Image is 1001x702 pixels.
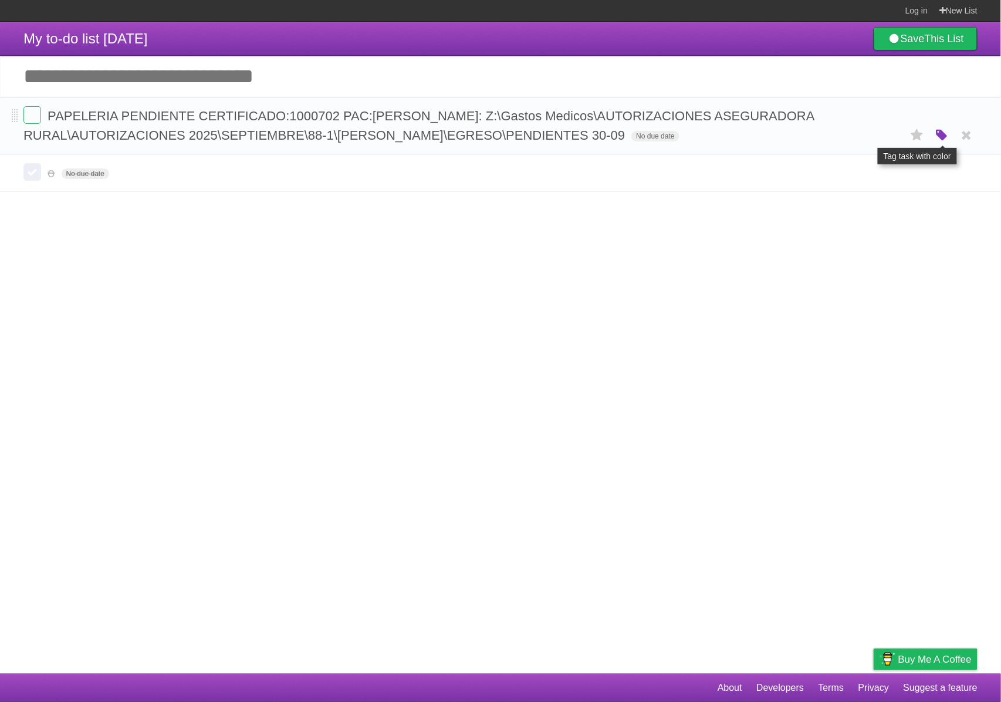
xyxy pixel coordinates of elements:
[898,649,972,670] span: Buy me a coffee
[62,168,109,179] span: No due date
[756,677,804,699] a: Developers
[874,27,978,50] a: SaveThis List
[925,33,964,45] b: This List
[718,677,742,699] a: About
[23,163,41,181] label: Done
[48,166,58,180] span: o
[819,677,844,699] a: Terms
[23,31,148,46] span: My to-do list [DATE]
[874,649,978,670] a: Buy me a coffee
[23,106,41,124] label: Done
[631,131,679,141] span: No due date
[904,677,978,699] a: Suggest a feature
[880,649,895,669] img: Buy me a coffee
[858,677,889,699] a: Privacy
[23,109,814,143] span: PAPELERIA PENDIENTE CERTIFICADO:1000702 PAC:[PERSON_NAME]: Z:\Gastos Medicos\AUTORIZACIONES ASEGU...
[906,126,928,145] label: Star task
